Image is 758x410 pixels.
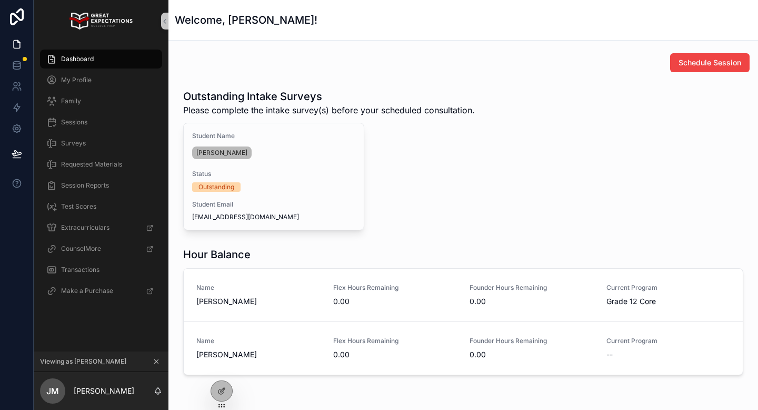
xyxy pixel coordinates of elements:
span: JM [46,385,59,397]
span: Extracurriculars [61,223,109,232]
div: scrollable content [34,42,168,314]
span: Name [196,284,321,292]
span: [EMAIL_ADDRESS][DOMAIN_NAME] [192,213,355,221]
span: 0.00 [470,296,594,307]
span: Test Scores [61,202,96,211]
span: Sessions [61,118,87,126]
span: Status [192,170,355,178]
span: Viewing as [PERSON_NAME] [40,357,126,366]
span: Grade 12 Core [606,296,731,307]
span: Transactions [61,266,99,274]
a: Sessions [40,113,162,132]
div: Outstanding [198,182,234,192]
a: Make a Purchase [40,281,162,300]
span: Student Name [192,132,355,140]
span: Student Email [192,200,355,209]
span: My Profile [61,76,92,84]
span: Current Program [606,284,731,292]
a: Surveys [40,134,162,153]
span: [PERSON_NAME] [196,349,321,360]
span: Session Reports [61,181,109,190]
span: Current Program [606,337,731,345]
span: 0.00 [470,349,594,360]
h1: Welcome, [PERSON_NAME]! [175,13,317,27]
span: Requested Materials [61,160,122,169]
a: Family [40,92,162,111]
span: [PERSON_NAME] [196,296,321,307]
span: Make a Purchase [61,287,113,295]
a: Test Scores [40,197,162,216]
h1: Hour Balance [183,247,251,262]
span: 0.00 [333,296,457,307]
span: Dashboard [61,55,94,63]
button: Schedule Session [670,53,750,72]
span: Flex Hours Remaining [333,284,457,292]
a: [PERSON_NAME] [192,147,252,159]
span: Founder Hours Remaining [470,337,594,345]
p: [PERSON_NAME] [74,386,134,396]
a: My Profile [40,71,162,90]
span: [PERSON_NAME] [196,149,247,157]
span: Flex Hours Remaining [333,337,457,345]
span: Schedule Session [679,57,741,68]
a: Transactions [40,260,162,279]
span: Name [196,337,321,345]
span: Founder Hours Remaining [470,284,594,292]
a: Dashboard [40,50,162,69]
h1: Outstanding Intake Surveys [183,89,475,104]
img: App logo [69,13,132,30]
span: CounselMore [61,245,101,253]
span: -- [606,349,613,360]
a: CounselMore [40,239,162,258]
span: 0.00 [333,349,457,360]
a: Session Reports [40,176,162,195]
a: Requested Materials [40,155,162,174]
span: Family [61,97,81,105]
span: Please complete the intake survey(s) before your scheduled consultation. [183,104,475,116]
a: Extracurriculars [40,218,162,237]
span: Surveys [61,139,86,148]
